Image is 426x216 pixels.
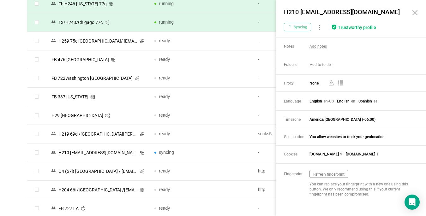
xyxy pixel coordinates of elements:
span: Timezone [284,117,309,122]
div: FB 722Washington [GEOGRAPHIC_DATA] [50,74,135,82]
td: - [253,32,356,50]
td: - [253,143,356,162]
i: icon: windows [90,95,95,99]
div: O4 (67l) [GEOGRAPHIC_DATA] / [EMAIL_ADDRESS][DOMAIN_NAME] [57,167,140,175]
td: - [253,69,356,88]
span: [DOMAIN_NAME] [309,152,339,156]
div: Н210 [EMAIL_ADDRESS][DOMAIN_NAME] [57,149,140,157]
span: ready [159,206,170,211]
span: ready [159,187,170,192]
span: ready [159,75,170,80]
span: Language [284,99,309,103]
span: Add to folder [310,62,332,67]
span: ready [159,94,170,99]
i: icon: windows [140,132,144,137]
span: ready [159,131,170,136]
span: es [374,99,377,103]
span: You allow websites to track your geolocation [309,135,414,139]
div: 13/Н243/Chigago 77c [57,18,105,26]
span: Proxy [284,81,309,85]
div: Trustworthy profile [338,25,376,30]
span: Cookies [284,152,309,156]
div: You can replace your fingerprint with a new one using this button. We only recommend using this i... [309,182,413,197]
td: - [253,88,356,106]
span: None [309,80,413,86]
td: http [253,162,356,181]
i: icon: windows [105,113,110,118]
td: - [253,13,356,32]
span: ready [159,168,170,173]
div: Н259 75c [GEOGRAPHIC_DATA]/ [EMAIL_ADDRESS][DOMAIN_NAME] [57,37,140,45]
span: en-US [324,99,334,103]
span: [DOMAIN_NAME] [346,152,375,156]
span: Add notes [309,44,327,49]
i: icon: windows [140,150,144,155]
span: Spanish [358,99,372,103]
span: running [159,20,174,25]
td: socks5 [253,125,356,143]
div: Н204 66f/[GEOGRAPHIC_DATA] /[EMAIL_ADDRESS][DOMAIN_NAME] [57,186,140,194]
i: icon: windows [111,57,116,62]
span: Geolocation [284,135,309,139]
i: icon: apple [81,206,85,211]
span: Fingerprint [284,172,309,176]
i: icon: windows [140,39,144,44]
i: icon: windows [109,2,113,6]
div: FB 727 LA [57,204,81,213]
div: Н219 69d /[GEOGRAPHIC_DATA][PERSON_NAME]/ [EMAIL_ADDRESS][DOMAIN_NAME] [57,130,140,138]
td: - [253,50,356,69]
div: FB 337 [US_STATE] [50,93,90,101]
i: icon: windows [140,169,144,174]
span: ready [159,113,170,118]
div: Open Intercom Messenger [405,195,420,210]
i: icon: windows [105,20,109,25]
div: H29 [GEOGRAPHIC_DATA] [50,111,105,120]
td: - [253,106,356,125]
button: Refresh fingerprint [309,170,348,178]
span: America/[GEOGRAPHIC_DATA] (-06:00) [309,117,414,122]
span: Notes [284,44,309,49]
span: en [351,99,355,103]
i: icon: windows [135,76,139,81]
span: ready [159,57,170,62]
span: syncing [159,150,174,155]
span: Folders [284,62,309,67]
span: 1 [376,152,379,156]
span: running [159,1,174,6]
div: FB 476 [GEOGRAPHIC_DATA] [50,55,111,64]
div: Н210 [EMAIL_ADDRESS][DOMAIN_NAME] [282,6,405,18]
span: ready [159,38,170,43]
td: http [253,181,356,199]
i: icon: windows [140,188,144,192]
span: English [337,99,350,103]
span: 9 [340,152,342,156]
span: English [309,99,322,103]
